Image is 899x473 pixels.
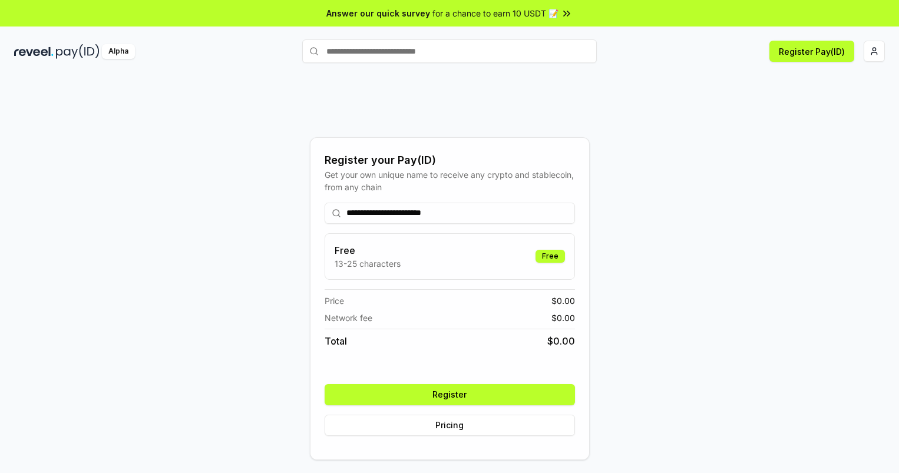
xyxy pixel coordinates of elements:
[325,384,575,405] button: Register
[326,7,430,19] span: Answer our quick survey
[335,243,401,257] h3: Free
[325,334,347,348] span: Total
[325,152,575,168] div: Register your Pay(ID)
[325,295,344,307] span: Price
[547,334,575,348] span: $ 0.00
[325,168,575,193] div: Get your own unique name to receive any crypto and stablecoin, from any chain
[551,295,575,307] span: $ 0.00
[56,44,100,59] img: pay_id
[432,7,558,19] span: for a chance to earn 10 USDT 📝
[14,44,54,59] img: reveel_dark
[769,41,854,62] button: Register Pay(ID)
[536,250,565,263] div: Free
[102,44,135,59] div: Alpha
[335,257,401,270] p: 13-25 characters
[325,415,575,436] button: Pricing
[551,312,575,324] span: $ 0.00
[325,312,372,324] span: Network fee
